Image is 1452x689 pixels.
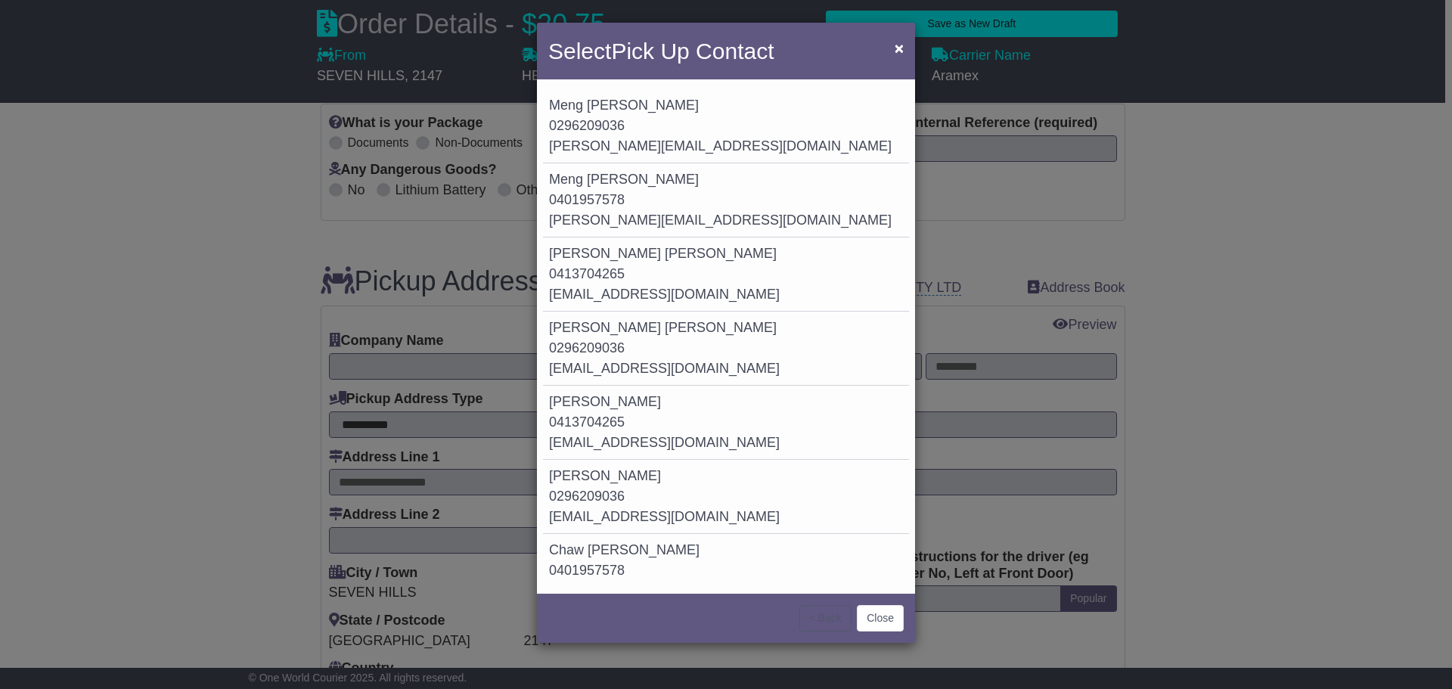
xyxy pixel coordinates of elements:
span: [PERSON_NAME] [587,172,699,187]
span: [PERSON_NAME] [665,246,777,261]
span: 0296209036 [549,340,625,355]
span: 0413704265 [549,266,625,281]
span: [PERSON_NAME][EMAIL_ADDRESS][DOMAIN_NAME] [549,138,892,154]
span: 0401957578 [549,563,625,578]
h4: Select [548,34,774,68]
span: [PERSON_NAME] [549,394,661,409]
span: 0401957578 [549,192,625,207]
span: [EMAIL_ADDRESS][DOMAIN_NAME] [549,435,780,450]
span: [PERSON_NAME] [549,246,661,261]
span: 0413704265 [549,414,625,430]
button: Close [857,605,904,632]
span: Contact [696,39,774,64]
button: Close [887,33,911,64]
span: Pick Up [611,39,689,64]
span: × [895,39,904,57]
span: [PERSON_NAME] [665,320,777,335]
span: [EMAIL_ADDRESS][DOMAIN_NAME] [549,287,780,302]
span: [PERSON_NAME] [549,468,661,483]
button: < Back [799,605,852,632]
span: 0296209036 [549,489,625,504]
span: [EMAIL_ADDRESS][DOMAIN_NAME] [549,361,780,376]
span: 0296209036 [549,118,625,133]
span: [EMAIL_ADDRESS][DOMAIN_NAME] [549,509,780,524]
span: [PERSON_NAME] [549,320,661,335]
span: [PERSON_NAME][EMAIL_ADDRESS][DOMAIN_NAME] [549,583,892,598]
span: [PERSON_NAME] [588,542,700,557]
span: Meng [549,172,583,187]
span: [PERSON_NAME][EMAIL_ADDRESS][DOMAIN_NAME] [549,213,892,228]
span: Chaw [549,542,584,557]
span: Meng [549,98,583,113]
span: [PERSON_NAME] [587,98,699,113]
